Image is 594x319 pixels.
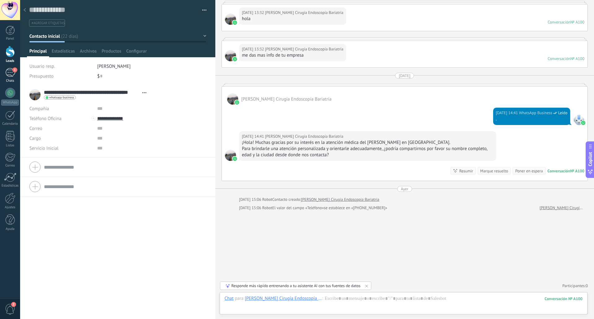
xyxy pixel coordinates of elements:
div: [DATE] [399,73,410,79]
img: waba.svg [233,57,237,61]
span: Dr Jesús Barraza Cirugía Endoscopía Bariatría [225,50,236,61]
span: Dr Jesús Barraza Cirugía Endoscopía Bariatría [265,46,343,52]
div: hola [242,16,343,22]
span: : [322,295,323,302]
div: Conversación [548,168,570,174]
div: Compañía [29,104,93,114]
div: № A100 [570,56,584,61]
div: me das mas info de tu empresa [242,52,343,58]
div: [DATE] 14:41 [496,110,519,116]
div: 100 [544,296,583,301]
div: № A100 [570,19,584,25]
div: Servicio Inicial [29,143,93,153]
div: Estadísticas [1,184,19,188]
span: Robot [262,197,272,202]
div: Listas [1,144,19,148]
img: waba.svg [233,20,237,25]
div: Marque resuelto [480,168,508,174]
span: WhatsApp Business [519,110,552,116]
span: Estadísticas [52,48,75,57]
div: Ajustes [1,205,19,209]
span: 0 [586,283,588,288]
a: [PERSON_NAME] Cirugía Endoscopía Bariatría [540,205,584,211]
span: Teléfono Oficina [29,116,62,122]
span: Robot [262,205,272,210]
div: [DATE] 15:06 [239,196,262,203]
span: Usuario resp. [29,63,55,69]
div: Usuario resp. [29,61,93,71]
span: Dr Jesús Barraza Cirugía Endoscopía Bariatría [265,133,343,140]
img: waba.svg [235,100,239,105]
div: Cargo [29,133,93,143]
button: Teléfono Oficina [29,114,62,123]
span: Leído [558,110,567,116]
div: Poner en espera [515,168,543,174]
a: Participantes:0 [562,283,588,288]
span: WhatsApp Business [573,114,584,125]
span: [PERSON_NAME] [97,63,131,69]
span: El valor del campo «Teléfono» [272,205,324,211]
img: waba.svg [581,121,585,125]
div: Correo [1,164,19,168]
span: #agregar etiquetas [32,21,65,25]
div: Leads [1,59,19,63]
a: [PERSON_NAME] Cirugía Endoscopía Bariatría [301,196,379,203]
span: Principal [29,48,47,57]
span: Dr Jesús Barraza Cirugía Endoscopía Bariatría [227,93,238,105]
span: whatsapp business [49,96,74,99]
div: [DATE] 13:32 [242,10,265,16]
div: Calendario [1,122,19,126]
span: Dr Jesús Barraza Cirugía Endoscopía Bariatría [225,150,236,161]
div: Conversación [548,19,570,25]
div: Responde más rápido entrenando a tu asistente AI con tus fuentes de datos [231,283,360,288]
span: Productos [101,48,121,57]
span: Configurar [126,48,147,57]
button: Correo [29,123,42,133]
div: [DATE] 15:06 [239,205,262,211]
span: Dr Jesús Barraza Cirugía Endoscopía Bariatría [241,96,332,102]
div: Conversación [548,56,570,61]
span: Archivos [80,48,97,57]
div: . [496,116,567,122]
span: Copilot [587,152,593,166]
span: Correo [29,126,42,131]
span: Cargo [29,136,41,141]
div: Chats [1,79,19,83]
span: 1 [12,67,17,72]
div: Dr Jesús Barraza Cirugía Endoscopía Bariatría [245,295,322,301]
div: Panel [1,37,19,41]
span: Presupuesto [29,73,54,79]
span: se establece en «[PHONE_NUMBER]» [324,205,387,211]
div: № A100 [570,168,584,174]
span: Servicio Inicial [29,146,58,151]
span: Dr Jesús Barraza Cirugía Endoscopía Bariatría [265,10,343,16]
div: Ayuda [1,227,19,231]
span: 2 [11,302,16,307]
div: WhatsApp [1,100,19,106]
div: Contacto creado: [272,196,301,203]
div: ¡Hola! Muchas gracias por su interés en la atención médica del [PERSON_NAME] en [GEOGRAPHIC_DATA]. [242,140,494,146]
img: waba.svg [233,157,237,161]
div: [DATE] 14:41 [242,133,265,140]
span: para [235,295,243,302]
span: Dr Jesús Barraza Cirugía Endoscopía Bariatría [225,14,236,25]
div: Presupuesto [29,71,93,81]
div: Para brindarle una atención personalizada y orientarle adecuadamente, ¿podría compartirnos por fa... [242,146,494,158]
div: Resumir [459,168,473,174]
div: $ [97,71,206,81]
div: Ayer [401,186,408,192]
div: [DATE] 13:32 [242,46,265,52]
